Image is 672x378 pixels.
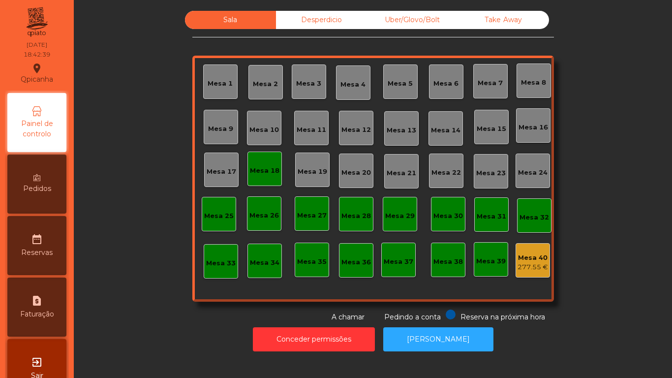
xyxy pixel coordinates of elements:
i: date_range [31,233,43,245]
div: Mesa 4 [340,80,366,90]
div: Mesa 30 [433,211,463,221]
i: request_page [31,295,43,307]
div: Mesa 14 [431,126,460,135]
div: Mesa 11 [297,125,326,135]
div: Qpicanha [21,61,53,86]
div: Mesa 28 [341,211,371,221]
div: Mesa 20 [341,168,371,178]
i: location_on [31,63,43,74]
div: 277.55 € [518,262,548,272]
div: Sala [185,11,276,29]
div: Mesa 33 [206,258,236,268]
div: Mesa 7 [478,78,503,88]
div: Mesa 26 [249,211,279,220]
button: [PERSON_NAME] [383,327,493,351]
span: Pedidos [23,184,51,194]
div: Mesa 10 [249,125,279,135]
div: Mesa 29 [385,211,415,221]
div: Mesa 37 [384,257,413,267]
img: qpiato [25,5,49,39]
div: Mesa 16 [519,123,548,132]
div: [DATE] [27,40,47,49]
div: Take Away [458,11,549,29]
div: Mesa 21 [387,168,416,178]
span: Painel de controlo [10,119,64,139]
span: Reserva na próxima hora [460,313,545,321]
div: Mesa 32 [519,213,549,222]
div: Mesa 22 [431,168,461,178]
div: Mesa 1 [208,79,233,89]
div: Mesa 34 [250,258,279,268]
div: Mesa 19 [298,167,327,177]
div: Mesa 39 [476,256,506,266]
div: Mesa 27 [297,211,327,220]
button: Conceder permissões [253,327,375,351]
div: Mesa 36 [341,257,371,267]
div: Mesa 38 [433,257,463,267]
div: Mesa 40 [518,253,548,263]
div: Mesa 8 [521,78,546,88]
span: Reservas [21,248,53,258]
div: Mesa 6 [433,79,458,89]
div: Mesa 31 [477,212,506,221]
div: Mesa 9 [208,124,233,134]
div: Mesa 13 [387,126,416,135]
div: Mesa 5 [388,79,413,89]
div: Uber/Glovo/Bolt [367,11,458,29]
div: Mesa 17 [207,167,236,177]
div: Mesa 18 [250,166,279,176]
div: Mesa 12 [341,125,371,135]
div: Mesa 24 [518,168,548,178]
div: Mesa 15 [477,124,506,134]
span: Faturação [20,309,54,319]
span: A chamar [332,313,365,321]
div: Mesa 23 [476,168,506,178]
div: Mesa 3 [296,79,321,89]
div: 18:42:39 [24,50,50,59]
i: exit_to_app [31,356,43,368]
div: Desperdicio [276,11,367,29]
span: Pedindo a conta [384,313,441,321]
div: Mesa 35 [297,257,327,267]
div: Mesa 2 [253,79,278,89]
div: Mesa 25 [204,211,234,221]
